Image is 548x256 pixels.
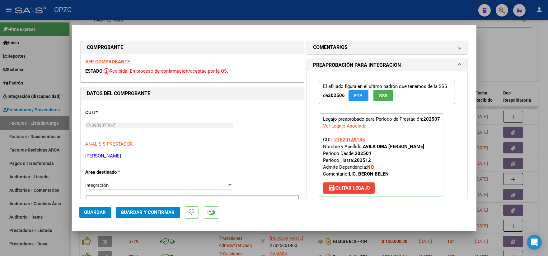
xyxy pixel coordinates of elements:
[355,151,372,156] strong: 202501
[86,152,299,160] p: [PERSON_NAME]
[349,90,368,101] button: FTP
[527,235,542,250] div: Open Intercom Messenger
[354,157,371,163] strong: 202512
[307,59,467,71] mat-expansion-panel-header: PREAPROBACIÓN PARA INTEGRACION
[307,71,467,211] div: PREAPROBACIÓN PARA INTEGRACION
[379,93,387,99] span: SSS
[116,207,180,218] button: Guardar y Confirmar
[87,44,124,50] strong: COMPROBANTE
[86,68,104,74] span: ESTADO:
[349,171,389,177] strong: LIC. BERON BELEN
[334,137,365,142] span: 27520149185
[323,171,389,177] span: Comentario:
[86,141,133,147] span: ANALISIS PRESTADOR
[328,185,370,191] span: Quitar Legajo
[328,93,345,98] strong: 202506
[319,114,444,196] p: Legajo preaprobado para Período de Prestación:
[373,90,393,101] button: SSS
[319,81,455,104] p: El afiliado figura en el ultimo padrón que tenemos de la SSS de
[423,116,440,122] strong: 202507
[86,182,109,188] span: Integración
[86,109,150,116] p: CUIT
[323,137,424,177] span: CUIL: Nombre y Apellido: Período Desde: Período Hasta: Admite Dependencia:
[323,123,367,129] div: Ver Legajo Asociado
[307,41,467,54] mat-expansion-panel-header: COMENTARIOS
[86,59,130,65] a: VER COMPROBANTE
[313,61,401,69] h1: PREAPROBACIÓN PARA INTEGRACION
[84,210,106,215] span: Guardar
[328,184,335,191] mat-icon: save
[86,169,150,176] p: Area destinado *
[367,164,374,170] strong: NO
[323,182,375,194] button: Quitar Legajo
[104,68,228,74] span: Recibida. En proceso de confirmacion/aceptac por la OS.
[121,210,175,215] span: Guardar y Confirmar
[79,207,111,218] button: Guardar
[313,44,348,51] h1: COMENTARIOS
[363,144,424,149] strong: AVILA UMA [PERSON_NAME]
[354,93,363,99] span: FTP
[87,90,151,96] strong: DATOS DEL COMPROBANTE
